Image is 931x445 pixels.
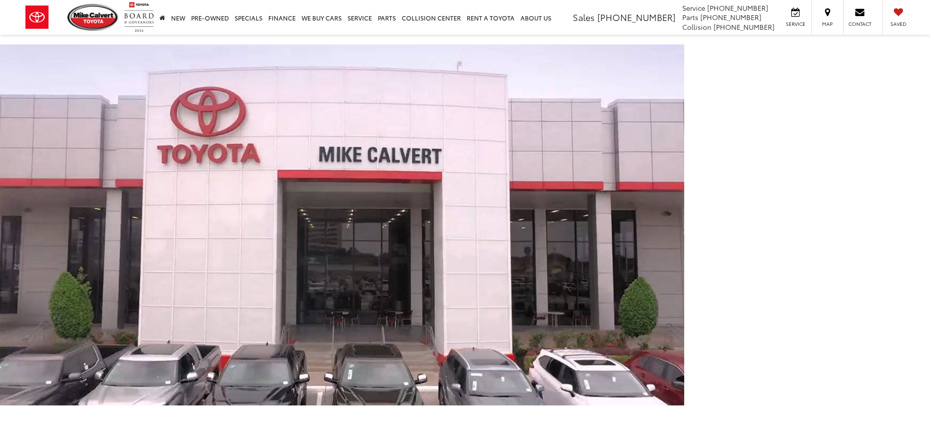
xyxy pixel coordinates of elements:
[573,11,595,23] span: Sales
[682,12,698,22] span: Parts
[67,4,119,31] img: Mike Calvert Toyota
[848,21,871,27] span: Contact
[597,11,675,23] span: [PHONE_NUMBER]
[682,3,705,13] span: Service
[707,3,768,13] span: [PHONE_NUMBER]
[700,12,761,22] span: [PHONE_NUMBER]
[888,21,909,27] span: Saved
[682,22,712,32] span: Collision
[714,22,775,32] span: [PHONE_NUMBER]
[784,21,806,27] span: Service
[817,21,838,27] span: Map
